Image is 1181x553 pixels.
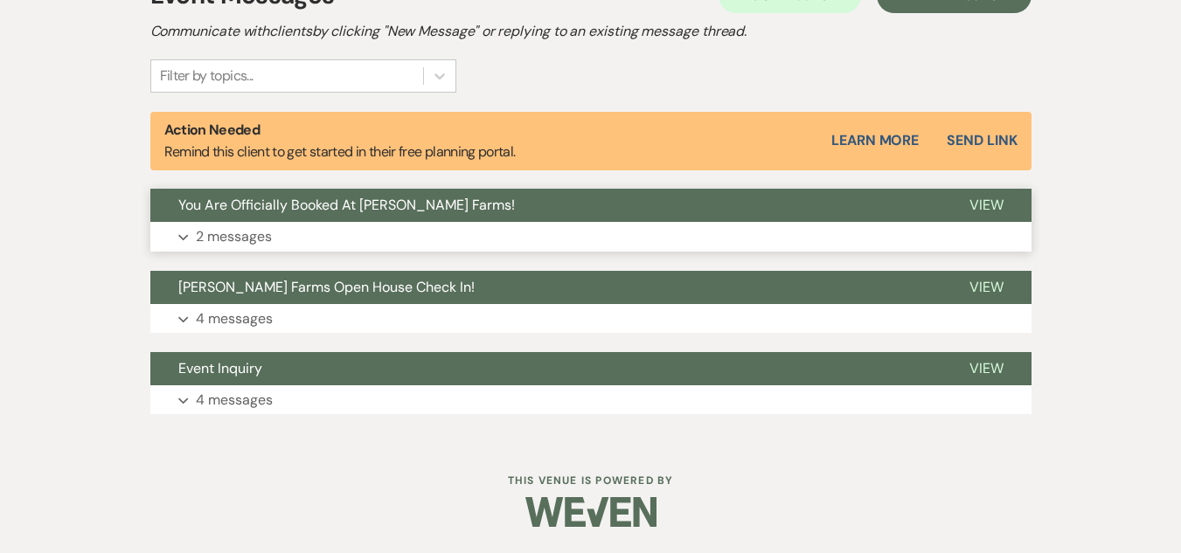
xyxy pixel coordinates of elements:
button: Send Link [947,134,1017,148]
div: Filter by topics... [160,66,254,86]
a: Learn More [831,130,919,151]
button: Event Inquiry [150,352,941,385]
p: 2 messages [196,225,272,248]
p: 4 messages [196,308,273,330]
strong: Action Needed [164,121,261,139]
button: View [941,271,1032,304]
button: [PERSON_NAME] Farms Open House Check In! [150,271,941,304]
button: 4 messages [150,385,1032,415]
span: Event Inquiry [178,359,262,377]
span: [PERSON_NAME] Farms Open House Check In! [178,278,475,296]
button: You Are Officially Booked At [PERSON_NAME] Farms! [150,189,941,222]
h2: Communicate with clients by clicking "New Message" or replying to an existing message thread. [150,21,1032,42]
span: View [969,359,1004,377]
button: View [941,189,1032,222]
span: You Are Officially Booked At [PERSON_NAME] Farms! [178,196,515,214]
img: Weven Logo [525,481,656,543]
p: Remind this client to get started in their free planning portal. [164,119,516,163]
span: View [969,278,1004,296]
button: 4 messages [150,304,1032,334]
button: 2 messages [150,222,1032,252]
p: 4 messages [196,389,273,411]
span: View [969,196,1004,214]
button: View [941,352,1032,385]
